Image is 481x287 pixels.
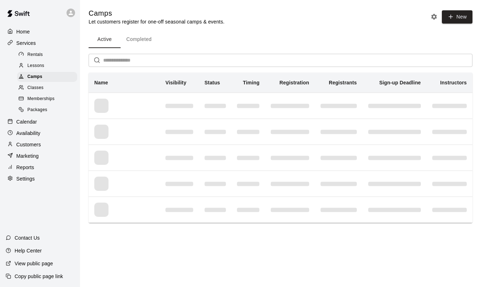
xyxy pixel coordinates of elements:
div: Memberships [17,94,77,104]
p: Let customers register for one-off seasonal camps & events. [89,18,224,25]
a: Reports [6,162,74,173]
a: Packages [17,105,80,116]
p: Services [16,40,36,47]
div: Lessons [17,61,77,71]
a: New [439,14,472,20]
button: Completed [121,31,157,48]
button: Camp settings [429,11,439,22]
b: Timing [243,80,260,85]
a: Marketing [6,151,74,161]
div: Packages [17,105,77,115]
p: Availability [16,130,41,137]
a: Rentals [17,49,80,60]
b: Visibility [165,80,186,85]
table: simple table [89,73,472,223]
b: Instructors [440,80,467,85]
span: Lessons [27,62,44,69]
button: Active [89,31,121,48]
a: Classes [17,83,80,94]
a: Availability [6,128,74,139]
p: Copy public page link [15,273,63,280]
span: Memberships [27,95,54,103]
b: Sign-up Deadline [379,80,421,85]
p: Home [16,28,30,35]
p: Reports [16,164,34,171]
a: Camps [17,72,80,83]
p: Help Center [15,247,42,254]
button: New [442,10,472,24]
a: Settings [6,173,74,184]
a: Memberships [17,94,80,105]
div: Rentals [17,50,77,60]
span: Classes [27,84,43,92]
a: Home [6,26,74,37]
b: Registrants [329,80,357,85]
h5: Camps [89,9,224,18]
div: Camps [17,72,77,82]
b: Registration [280,80,309,85]
p: Settings [16,175,35,182]
p: Contact Us [15,234,40,241]
a: Customers [6,139,74,150]
span: Camps [27,73,42,80]
b: Name [94,80,108,85]
p: Calendar [16,118,37,125]
a: Lessons [17,60,80,71]
a: Calendar [6,116,74,127]
a: Services [6,38,74,48]
span: Rentals [27,51,43,58]
p: Customers [16,141,41,148]
b: Status [205,80,220,85]
div: Classes [17,83,77,93]
p: Marketing [16,152,39,160]
p: View public page [15,260,53,267]
span: Packages [27,106,47,114]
